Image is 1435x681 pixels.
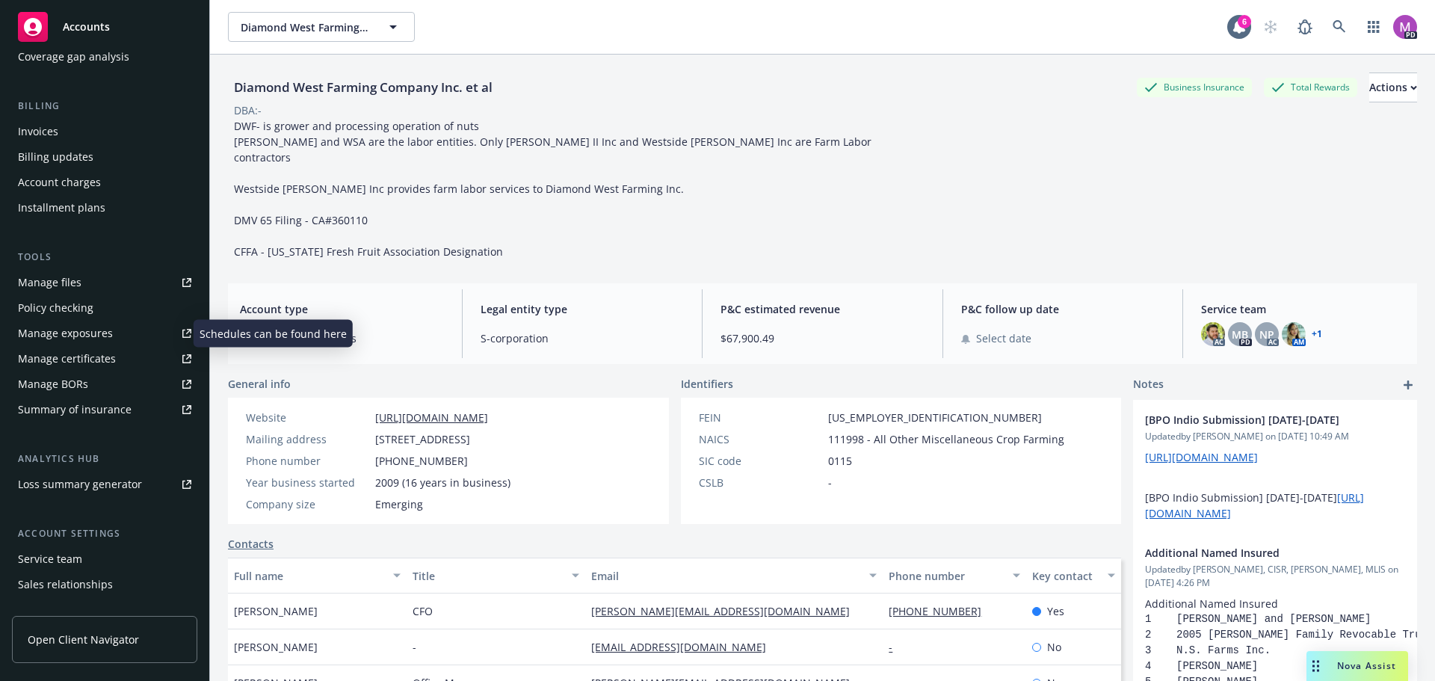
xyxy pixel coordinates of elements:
button: Email [585,558,883,594]
div: [BPO Indio Submission] [DATE]-[DATE]Updatedby [PERSON_NAME] on [DATE] 10:49 AM[URL][DOMAIN_NAME] ... [1133,400,1417,533]
button: Full name [228,558,407,594]
a: [EMAIL_ADDRESS][DOMAIN_NAME] [591,640,778,654]
a: - [889,640,904,654]
span: CFO [413,603,433,619]
span: [STREET_ADDRESS] [375,431,470,447]
a: [URL][DOMAIN_NAME] [1145,450,1258,464]
button: Title [407,558,585,594]
a: Billing updates [12,145,197,169]
span: Diamond West Farming Company Inc. et al [241,19,370,35]
span: 2009 (16 years in business) [375,475,510,490]
span: Account type [240,301,444,317]
div: Website [246,410,369,425]
div: CSLB [699,475,822,490]
div: Billing [12,99,197,114]
p: Additional Named Insured [1145,596,1405,611]
a: Manage certificates [12,347,197,371]
div: DBA: - [234,102,262,118]
div: Coverage gap analysis [18,45,129,69]
a: Policy checking [12,296,197,320]
a: Accounts [12,6,197,48]
div: 6 [1238,15,1251,28]
span: 111998 - All Other Miscellaneous Crop Farming [828,431,1064,447]
div: Mailing address [246,431,369,447]
button: Key contact [1026,558,1121,594]
span: - [828,475,832,490]
div: Drag to move [1306,651,1325,681]
div: Sales relationships [18,573,113,597]
div: Account settings [12,526,197,541]
a: Sales relationships [12,573,197,597]
div: Year business started [246,475,369,490]
div: Installment plans [18,196,105,220]
div: Company size [246,496,369,512]
span: MB [1232,327,1248,342]
p: [BPO Indio Submission] [DATE]-[DATE] [1145,490,1405,521]
img: photo [1201,322,1225,346]
span: Accounts [63,21,110,33]
span: [BPO Indio Submission] [DATE]-[DATE] [1145,412,1366,428]
span: Select date [976,330,1031,346]
span: Emerging [375,496,423,512]
span: Legal entity type [481,301,685,317]
button: Nova Assist [1306,651,1408,681]
span: General info [228,376,291,392]
a: [PHONE_NUMBER] [889,604,993,618]
a: Manage exposures [12,321,197,345]
span: Yes [1047,603,1064,619]
span: P&C estimated revenue [720,301,925,317]
div: Total Rewards [1264,78,1357,96]
span: S-corporation [481,330,685,346]
span: 0115 [828,453,852,469]
img: photo [1282,322,1306,346]
div: Billing updates [18,145,93,169]
a: add [1399,376,1417,394]
div: Loss summary generator [18,472,142,496]
div: Business Insurance [1137,78,1252,96]
span: [US_EMPLOYER_IDENTIFICATION_NUMBER] [828,410,1042,425]
div: Invoices [18,120,58,144]
div: Manage files [18,271,81,295]
a: Start snowing [1256,12,1286,42]
a: Report a Bug [1290,12,1320,42]
span: Identifiers [681,376,733,392]
a: Installment plans [12,196,197,220]
span: Notes [1133,376,1164,394]
div: Account charges [18,170,101,194]
div: Service team [18,547,82,571]
div: Manage BORs [18,372,88,396]
button: Phone number [883,558,1025,594]
a: Manage BORs [12,372,197,396]
a: Switch app [1359,12,1389,42]
div: Analytics hub [12,452,197,466]
div: Manage certificates [18,347,116,371]
a: Manage files [12,271,197,295]
div: Email [591,568,860,584]
div: Full name [234,568,384,584]
div: Tools [12,250,197,265]
a: Invoices [12,120,197,144]
a: +1 [1312,330,1322,339]
button: Diamond West Farming Company Inc. et al [228,12,415,42]
a: Contacts [228,536,274,552]
div: Summary of insurance [18,398,132,422]
img: photo [1393,15,1417,39]
div: Manage exposures [18,321,113,345]
span: $67,900.49 [720,330,925,346]
div: Policy checking [18,296,93,320]
div: Key contact [1032,568,1099,584]
span: - [413,639,416,655]
span: Additional Named Insured [1145,545,1366,561]
a: Search [1324,12,1354,42]
span: NP [1259,327,1274,342]
button: Actions [1369,73,1417,102]
a: Summary of insurance [12,398,197,422]
span: Updated by [PERSON_NAME] on [DATE] 10:49 AM [1145,430,1405,443]
div: Title [413,568,563,584]
span: [PERSON_NAME] [234,603,318,619]
a: [PERSON_NAME][EMAIL_ADDRESS][DOMAIN_NAME] [591,604,862,618]
a: Account charges [12,170,197,194]
span: Nova Assist [1337,659,1396,672]
div: Related accounts [18,598,104,622]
